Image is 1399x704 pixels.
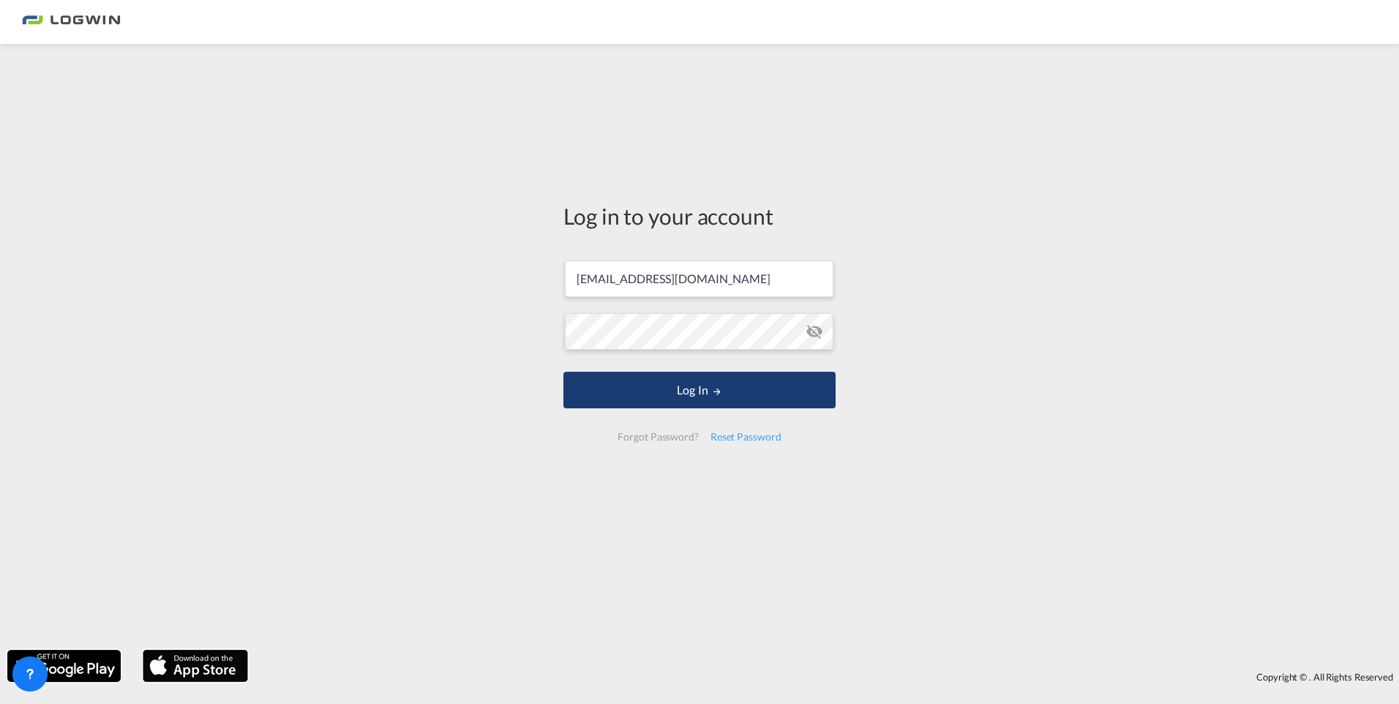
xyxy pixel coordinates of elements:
img: bc73a0e0d8c111efacd525e4c8ad7d32.png [22,6,121,39]
img: google.png [6,648,122,684]
img: apple.png [141,648,250,684]
div: Copyright © . All Rights Reserved [255,664,1399,689]
div: Forgot Password? [612,424,704,450]
div: Log in to your account [563,201,836,231]
input: Enter email/phone number [565,261,833,297]
md-icon: icon-eye-off [806,323,823,340]
div: Reset Password [705,424,787,450]
button: LOGIN [563,372,836,408]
